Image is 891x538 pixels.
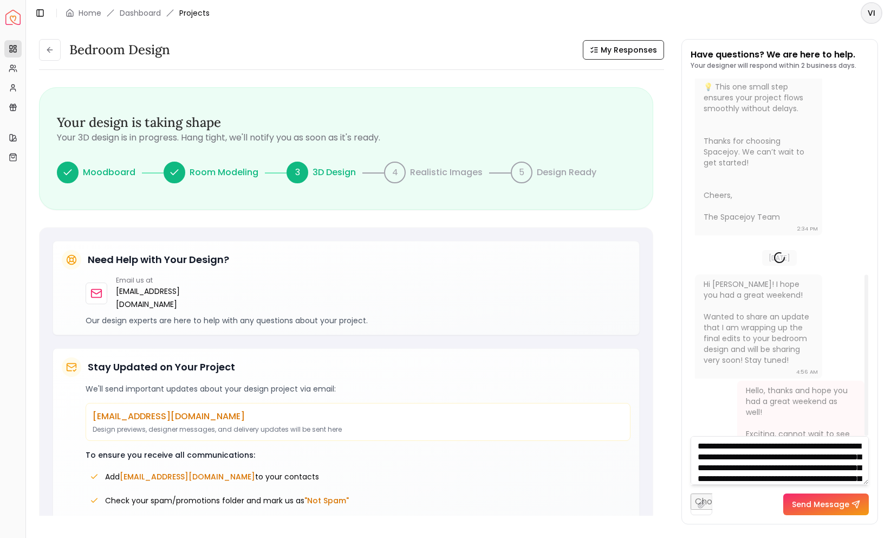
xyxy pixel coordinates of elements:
[105,471,319,482] span: Add to your contacts
[120,471,255,482] span: [EMAIL_ADDRESS][DOMAIN_NAME]
[86,315,630,326] p: Our design experts are here to help with any questions about your project.
[116,285,209,311] a: [EMAIL_ADDRESS][DOMAIN_NAME]
[57,131,635,144] p: Your 3D design is in progress. Hang tight, we'll notify you as soon as it's ready.
[69,41,170,59] h3: Bedroom design
[511,162,532,183] div: 5
[796,367,818,377] div: 4:56 AM
[88,360,235,375] h5: Stay Updated on Your Project
[384,162,406,183] div: 4
[179,8,210,18] span: Projects
[190,166,258,179] p: Room Modeling
[762,250,797,266] span: [DATE]
[313,166,356,179] p: 3D Design
[93,410,623,423] p: [EMAIL_ADDRESS][DOMAIN_NAME]
[601,44,657,55] span: My Responses
[66,8,210,18] nav: breadcrumb
[783,494,869,515] button: Send Message
[287,162,308,183] div: 3
[57,114,635,131] h3: Your design is taking shape
[79,8,101,18] a: Home
[862,3,881,23] span: VI
[797,223,818,234] div: 2:34 PM
[5,10,21,25] img: Spacejoy Logo
[410,166,483,179] p: Realistic Images
[537,166,596,179] p: Design Ready
[83,166,135,179] p: Moodboard
[86,383,630,394] p: We'll send important updates about your design project via email:
[704,279,811,366] div: Hi [PERSON_NAME]! I hope you had a great weekend! Wanted to share an update that I am wrapping up...
[583,40,664,60] button: My Responses
[86,450,630,460] p: To ensure you receive all communications:
[93,425,623,434] p: Design previews, designer messages, and delivery updates will be sent here
[5,10,21,25] a: Spacejoy
[116,276,209,285] p: Email us at
[691,48,856,61] p: Have questions? We are here to help.
[746,385,854,450] div: Hello, thanks and hope you had a great weekend as well! Exciting, cannot wait to see it!
[304,495,349,506] span: "Not Spam"
[88,252,229,267] h5: Need Help with Your Design?
[861,2,882,24] button: VI
[105,495,349,506] span: Check your spam/promotions folder and mark us as
[120,8,161,18] a: Dashboard
[691,61,856,70] p: Your designer will respond within 2 business days.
